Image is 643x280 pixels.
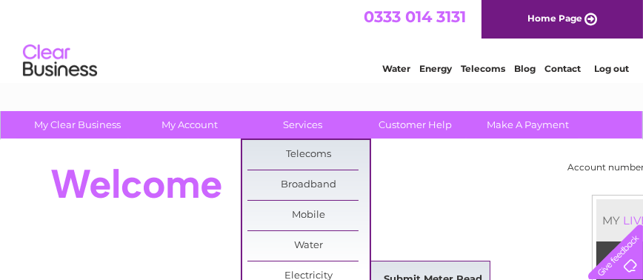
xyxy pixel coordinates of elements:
[247,140,370,170] a: Telecoms
[514,63,536,74] a: Blog
[419,63,452,74] a: Energy
[16,111,139,139] a: My Clear Business
[364,7,466,26] a: 0333 014 3131
[129,111,251,139] a: My Account
[467,111,589,139] a: Make A Payment
[247,170,370,200] a: Broadband
[247,231,370,261] a: Water
[22,39,98,84] img: logo.png
[544,63,581,74] a: Contact
[461,63,505,74] a: Telecoms
[382,63,410,74] a: Water
[594,63,629,74] a: Log out
[241,111,364,139] a: Services
[354,111,476,139] a: Customer Help
[247,201,370,230] a: Mobile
